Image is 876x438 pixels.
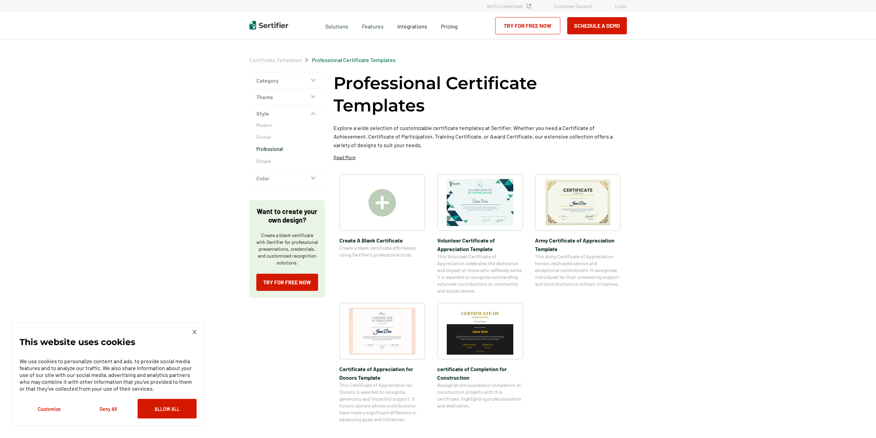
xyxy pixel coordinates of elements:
[362,21,384,30] span: Features
[545,179,611,226] img: Army Certificate of Appreciation​ Template
[249,57,302,63] a: Certificate Templates
[256,232,318,266] p: Create a blank certificate with Sertifier for professional presentations, credentials, and custom...
[441,23,458,29] span: Pricing
[615,3,627,9] a: Login
[20,339,135,345] p: This website uses cookies
[447,179,513,226] img: Volunteer Certificate of Appreciation Template
[437,303,523,423] a: certificate of Completion for Constructioncertificate of Completion for ConstructionRecognize the...
[842,405,876,438] iframe: Chat Widget
[249,170,325,187] button: Color
[567,17,627,34] button: Schedule a Demo
[437,365,523,382] span: certificate of Completion for Construction
[334,154,355,161] p: Read More
[397,21,427,30] a: Integrations
[256,146,318,153] a: Professional
[256,158,318,165] a: Simple
[441,21,458,30] a: Pricing
[249,105,325,122] button: Style
[249,57,396,63] div: Breadcrumb
[487,3,531,9] a: Verify Credentials
[192,330,197,334] img: Cookie Popup Close
[447,308,513,355] img: certificate of Completion for Construction
[249,21,288,29] img: Sertifier | Digital Credentialing Platform
[312,57,396,63] a: Professional Certificate Templates
[437,236,523,253] span: Volunteer Certificate of Appreciation Template
[553,3,593,9] a: Customer Support
[437,382,523,409] span: Recognize the successful completion of construction projects with this certificate, highlighting ...
[369,189,396,216] img: Create A Blank Certificate
[535,236,621,253] span: Army Certificate of Appreciation​ Template
[138,399,197,418] button: Allow All
[256,134,318,141] a: Formal
[339,236,425,245] span: Create A Blank Certificate
[527,4,531,8] img: Verified
[339,365,425,382] span: Certificate of Appreciation for Donors​ Template
[339,303,425,423] a: Certificate of Appreciation for Donors​ TemplateCertificate of Appreciation for Donors​ TemplateT...
[249,72,325,89] button: Category
[256,207,318,224] p: Want to create your own design?
[20,358,197,392] p: We use cookies to personalize content and ads, to provide social media features and to analyze ou...
[334,123,627,149] p: Explore a wide selection of customizable certificate templates at Sertifier. Whether you need a C...
[325,21,348,30] span: Solutions
[334,72,627,117] h1: Professional Certificate Templates
[256,122,318,129] a: Modern
[437,174,523,294] a: Volunteer Certificate of Appreciation TemplateVolunteer Certificate of Appreciation TemplateThis ...
[437,253,523,294] span: This Volunteer Certificate of Appreciation celebrates the dedication and impact of those who self...
[20,399,79,418] button: Customize
[249,89,325,105] button: Theme
[339,382,425,423] span: This Certificate of Appreciation for Donors is awarded to recognize generosity and impactful supp...
[249,122,325,170] div: Style
[495,17,560,34] a: Try for Free Now
[79,399,138,418] button: Deny All
[256,274,318,291] a: Try for Free Now
[535,253,621,287] span: This Army Certificate of Appreciation honors dedicated service and exceptional commitment. It rec...
[349,308,416,355] img: Certificate of Appreciation for Donors​ Template
[339,245,425,258] span: Create a blank certificate effortlessly using Sertifier’s professional tools.
[397,23,427,29] span: Integrations
[535,174,621,294] a: Army Certificate of Appreciation​ TemplateArmy Certificate of Appreciation​ TemplateThis Army Cer...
